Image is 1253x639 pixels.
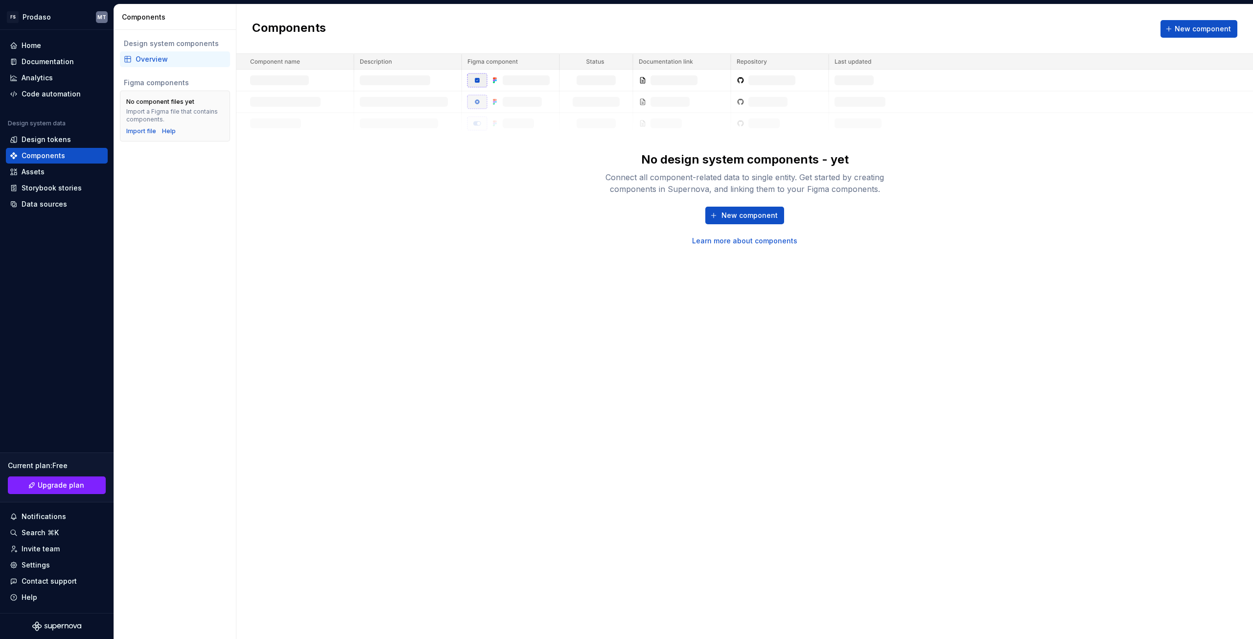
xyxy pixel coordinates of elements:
[6,525,108,541] button: Search ⌘K
[641,152,849,167] div: No design system components - yet
[120,51,230,67] a: Overview
[1175,24,1231,34] span: New component
[22,199,67,209] div: Data sources
[692,236,797,246] a: Learn more about components
[122,12,232,22] div: Components
[705,207,784,224] button: New component
[22,528,59,538] div: Search ⌘K
[252,20,326,38] h2: Components
[23,12,51,22] div: Prodaso
[8,476,106,494] a: Upgrade plan
[22,576,77,586] div: Contact support
[6,38,108,53] a: Home
[6,86,108,102] a: Code automation
[22,41,41,50] div: Home
[22,560,50,570] div: Settings
[22,151,65,161] div: Components
[22,592,37,602] div: Help
[126,108,224,123] div: Import a Figma file that contains components.
[6,509,108,524] button: Notifications
[38,480,84,490] span: Upgrade plan
[8,461,106,471] div: Current plan : Free
[22,57,74,67] div: Documentation
[22,512,66,521] div: Notifications
[2,6,112,27] button: FSProdasoMT
[97,13,106,21] div: MT
[32,621,81,631] svg: Supernova Logo
[6,557,108,573] a: Settings
[22,183,82,193] div: Storybook stories
[6,573,108,589] button: Contact support
[7,11,19,23] div: FS
[6,164,108,180] a: Assets
[136,54,226,64] div: Overview
[124,78,226,88] div: Figma components
[6,196,108,212] a: Data sources
[126,127,156,135] button: Import file
[721,211,778,220] span: New component
[6,54,108,70] a: Documentation
[22,89,81,99] div: Code automation
[22,73,53,83] div: Analytics
[162,127,176,135] a: Help
[22,167,45,177] div: Assets
[8,119,66,127] div: Design system data
[6,541,108,557] a: Invite team
[6,132,108,147] a: Design tokens
[22,135,71,144] div: Design tokens
[6,590,108,605] button: Help
[126,98,194,106] div: No component files yet
[588,171,902,195] div: Connect all component-related data to single entity. Get started by creating components in Supern...
[6,70,108,86] a: Analytics
[6,148,108,164] a: Components
[1160,20,1237,38] button: New component
[6,180,108,196] a: Storybook stories
[124,39,226,48] div: Design system components
[22,544,60,554] div: Invite team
